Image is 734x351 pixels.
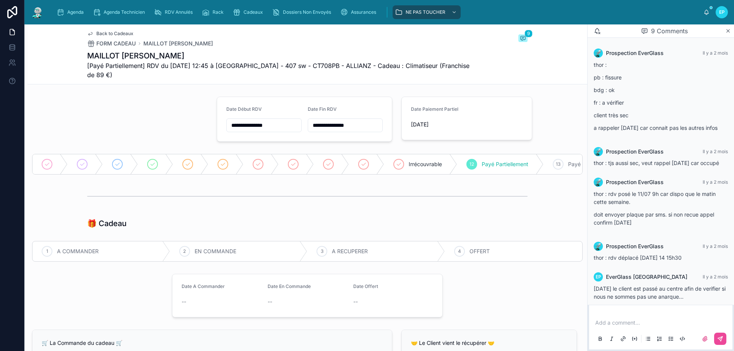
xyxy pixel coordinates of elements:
a: RDV Annulés [152,5,198,19]
span: Prospection EverGlass [606,243,664,250]
span: 9 Comments [651,26,688,36]
span: 4 [458,248,461,254]
span: Date Paiement Partiel [411,106,458,112]
div: scrollable content [50,4,703,21]
a: Dossiers Non Envoyés [270,5,336,19]
span: -- [268,298,272,306]
span: Irrécouvrable [409,160,442,168]
span: Back to Cadeaux [96,31,133,37]
span: 13 [556,161,560,167]
span: [Payé Partiellement] RDV du [DATE] 12:45 à [GEOGRAPHIC_DATA] - 407 sw - CT708PB - ALLIANZ - Cadea... [87,61,470,79]
span: Il y a 2 mois [703,243,728,249]
span: Date En Commande [268,283,311,289]
span: 12 [469,161,474,167]
p: fr : a vérifier [594,99,728,107]
span: OFFERT [469,247,490,255]
p: thor : rdv posé le 11/07 9h car dispo que le matin cette semaine. [594,190,728,206]
span: Date Offert [353,283,378,289]
span: EverGlass [GEOGRAPHIC_DATA] [606,273,687,281]
a: Agenda Technicien [91,5,150,19]
span: Payé [568,160,581,168]
span: 2 [183,248,186,254]
span: Assurances [351,9,376,15]
span: Agenda Technicien [104,9,145,15]
span: Prospection EverGlass [606,49,664,57]
span: 3 [321,248,323,254]
p: pb : fissure [594,73,728,81]
p: bdg : ok [594,86,728,94]
span: Date Début RDV [226,106,262,112]
span: RDV Annulés [165,9,193,15]
span: EP [719,9,725,15]
a: NE PAS TOUCHER [393,5,461,19]
span: FORM CADEAU [96,40,136,47]
p: thor : [594,61,728,69]
span: Il y a 2 mois [703,149,728,154]
span: Il y a 2 mois [703,50,728,56]
a: Back to Cadeaux [87,31,133,37]
a: Cadeaux [231,5,268,19]
span: Prospection EverGlass [606,178,664,186]
span: EN COMMANDE [195,247,236,255]
button: 9 [518,34,528,44]
p: client très sec [594,111,728,119]
span: Date A Commander [182,283,225,289]
span: A RECUPERER [332,247,368,255]
span: thor : tjs aussi sec, veut rappel [DATE] car occupé [594,160,719,166]
h1: MAILLOT [PERSON_NAME] [87,50,470,61]
span: Il y a 2 mois [703,179,728,185]
span: -- [353,298,358,306]
span: A COMMANDER [57,247,99,255]
a: Rack [200,5,229,19]
span: 1 [46,248,48,254]
span: Il y a 2 mois [703,274,728,280]
span: 🤝 Le Client vient le récupérer 🤝 [411,340,494,346]
span: -- [182,298,186,306]
a: MAILLOT [PERSON_NAME] [143,40,213,47]
span: Cadeaux [244,9,263,15]
span: NE PAS TOUCHER [406,9,445,15]
p: a rappeler [DATE] car connait pas les autres infos [594,124,728,132]
img: App logo [31,6,44,18]
span: 9 [525,30,533,37]
h1: 🎁 Cadeau [87,218,127,229]
span: thor : rdv déplacé [DATE] 14 15h30 [594,254,682,261]
span: Rack [213,9,224,15]
span: Date Fin RDV [308,106,337,112]
span: Prospection EverGlass [606,148,664,155]
a: Agenda [54,5,89,19]
a: Assurances [338,5,382,19]
span: Agenda [67,9,84,15]
span: EP [596,274,601,280]
span: Payé Partiellement [482,160,528,168]
span: Dossiers Non Envoyés [283,9,331,15]
span: 🛒 La Commande du cadeau 🛒 [42,340,122,346]
p: doit envoyer plaque par sms. si non recue appel confirm [DATE] [594,210,728,226]
p: [DATE] le client est passé au centre afin de verifier si nous ne sommes pas une anarque... [594,285,728,301]
span: [DATE] [411,121,523,128]
a: FORM CADEAU [87,40,136,47]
